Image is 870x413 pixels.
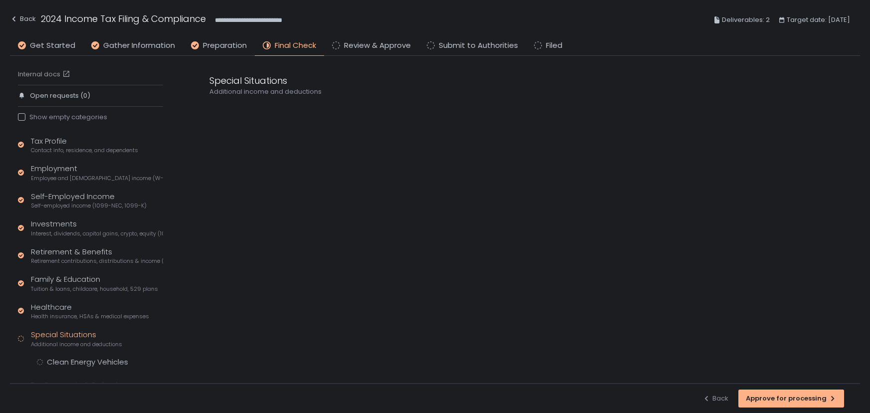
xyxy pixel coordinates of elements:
span: Submit to Authorities [439,40,518,51]
span: Target date: [DATE] [787,14,850,26]
div: Approve for processing [746,394,837,403]
span: Open requests (0) [30,91,90,100]
span: Get Started [30,40,75,51]
div: Family & Education [31,274,158,293]
div: Back [10,13,36,25]
div: Retirement & Benefits [31,246,163,265]
h1: 2024 Income Tax Filing & Compliance [41,12,206,25]
div: Special Situations [31,329,122,348]
span: Interest, dividends, capital gains, crypto, equity (1099s, K-1s) [31,230,163,237]
span: Gather Information [103,40,175,51]
span: Filed [546,40,562,51]
div: Tax Profile [31,136,138,155]
div: Healthcare [31,302,149,321]
div: Self-Employed Income [31,191,147,210]
span: Retirement contributions, distributions & income (1099-R, 5498) [31,257,163,265]
div: Special Situations [209,74,688,87]
div: Additional income and deductions [209,87,688,96]
button: Approve for processing [738,390,844,408]
button: Back [10,12,36,28]
button: Back [702,390,728,408]
a: Internal docs [18,70,72,79]
span: Additional income and deductions [31,341,122,348]
span: Health insurance, HSAs & medical expenses [31,313,149,320]
span: Tuition & loans, childcare, household, 529 plans [31,285,158,293]
div: Clean Energy Vehicles [47,357,128,367]
div: Investments [31,218,163,237]
span: Deliverables: 2 [722,14,770,26]
div: Back [702,394,728,403]
span: Preparation [203,40,247,51]
div: Employment [31,163,163,182]
div: Tax Payments & Refunds [31,380,134,399]
span: Final Check [275,40,316,51]
span: Employee and [DEMOGRAPHIC_DATA] income (W-2s) [31,175,163,182]
span: Contact info, residence, and dependents [31,147,138,154]
span: Review & Approve [344,40,411,51]
span: Self-employed income (1099-NEC, 1099-K) [31,202,147,209]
